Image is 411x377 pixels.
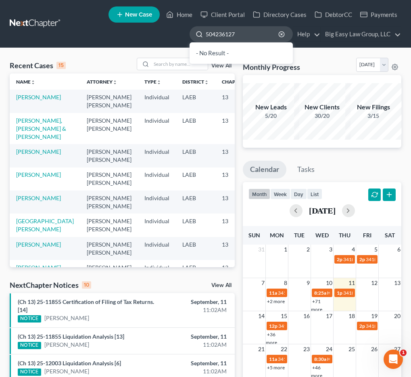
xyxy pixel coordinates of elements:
span: 21 [257,344,265,354]
span: 24 [325,344,333,354]
span: Sat [385,232,395,239]
td: 13 [215,168,256,191]
span: Sun [248,232,260,239]
td: LAEB [176,168,215,191]
td: Individual [138,168,176,191]
h2: [DATE] [309,206,336,215]
td: [PERSON_NAME] [PERSON_NAME] [80,191,138,214]
a: View All [211,63,232,69]
a: [GEOGRAPHIC_DATA][PERSON_NAME] [16,218,74,232]
span: 18 [348,311,356,321]
td: LAEB [176,113,215,144]
iframe: Intercom live chat [384,350,403,369]
td: Individual [138,260,176,283]
span: 14 [257,311,265,321]
span: 20 [393,311,401,321]
td: [PERSON_NAME] [PERSON_NAME] [80,214,138,237]
div: 30/20 [294,112,350,120]
a: Calendar [243,161,286,178]
a: Payments [356,7,401,22]
span: Tue [294,232,305,239]
div: September, 11 [163,298,227,306]
a: DebtorCC [311,7,356,22]
div: NOTICE [18,315,41,323]
a: [PERSON_NAME] [16,241,61,248]
td: 13 [215,90,256,113]
button: day [290,188,307,199]
div: NOTICE [18,369,41,376]
i: unfold_more [31,80,35,85]
i: unfold_more [204,80,209,85]
td: LAEB [176,260,215,283]
span: 11a [269,356,277,362]
a: (Ch 13) 25-11855 Certification of Filing of Tax Returns. [14] [18,298,154,313]
span: 2p [337,256,342,262]
td: LAEB [176,191,215,214]
input: Search by name... [151,58,208,70]
td: [PERSON_NAME] [PERSON_NAME] [80,237,138,260]
div: 15 [56,62,66,69]
span: Thu [339,232,350,239]
a: Big Easy Law Group, LLC [321,27,401,42]
span: 12p [269,323,277,329]
span: 1 [283,245,288,254]
td: Individual [138,191,176,214]
a: +36 more [266,331,277,346]
div: New Clients [294,103,350,112]
a: Attorneyunfold_more [87,79,117,85]
td: 13 [215,214,256,237]
span: 9 [306,278,311,288]
a: (Ch 13) 25-12003 Liquidation Analysis [6] [18,360,121,367]
a: View All [211,283,232,288]
span: 3 [328,245,333,254]
span: 8 [283,278,288,288]
div: 11:02AM [163,306,227,314]
td: Individual [138,237,176,260]
span: 1 [400,350,407,356]
span: Mon [270,232,284,239]
span: 5 [373,245,378,254]
span: 31 [257,245,265,254]
span: 7 [261,278,265,288]
span: New Case [125,12,152,18]
div: September, 11 [163,333,227,341]
a: [PERSON_NAME] [44,367,89,375]
div: Recent Cases [10,61,66,70]
span: 12 [370,278,378,288]
input: Search by name... [206,27,280,42]
span: Hearing for [PERSON_NAME] [327,290,390,296]
span: 341(a) meeting for [PERSON_NAME] [278,356,356,362]
td: [PERSON_NAME] [PERSON_NAME] [80,90,138,113]
span: Hearing for [PERSON_NAME] [327,356,390,362]
a: [PERSON_NAME] [16,94,61,101]
td: 13 [215,237,256,260]
span: 16 [303,311,311,321]
a: Districtunfold_more [182,79,209,85]
a: Tasks [290,161,322,178]
a: [PERSON_NAME] [16,171,61,178]
span: 11 [348,278,356,288]
a: [PERSON_NAME], [PERSON_NAME] & [PERSON_NAME] [16,117,66,140]
span: 26 [370,344,378,354]
span: 25 [348,344,356,354]
td: LAEB [176,90,215,113]
td: Individual [138,90,176,113]
h3: Monthly Progress [243,62,300,72]
a: Nameunfold_more [16,79,35,85]
td: LAEB [176,237,215,260]
span: 6 [396,245,401,254]
span: 27 [393,344,401,354]
span: 15 [280,311,288,321]
span: 2p [359,256,365,262]
td: Individual [138,214,176,237]
span: 17 [325,311,333,321]
span: 341(a) meeting for [PERSON_NAME] [278,290,356,296]
div: NOTICE [18,342,41,349]
span: 19 [370,311,378,321]
button: list [307,188,322,199]
td: Individual [138,113,176,144]
button: month [248,188,270,199]
a: [PERSON_NAME] [44,341,89,349]
a: +71 more [311,298,322,312]
div: 10 [82,281,91,289]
